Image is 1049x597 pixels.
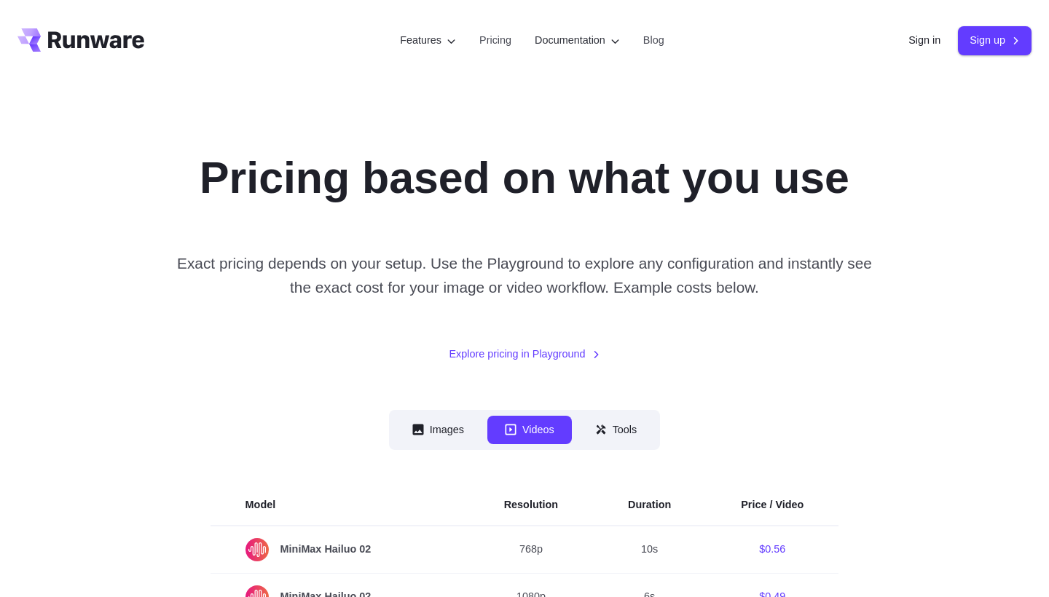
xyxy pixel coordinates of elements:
td: 10s [593,526,706,574]
button: Tools [578,416,655,444]
label: Features [400,32,456,49]
button: Videos [487,416,572,444]
a: Sign up [958,26,1032,55]
th: Price / Video [706,485,838,526]
a: Explore pricing in Playground [449,346,600,363]
button: Images [395,416,482,444]
h1: Pricing based on what you use [200,151,849,205]
td: 768p [469,526,593,574]
a: Blog [643,32,664,49]
th: Resolution [469,485,593,526]
span: MiniMax Hailuo 02 [245,538,434,561]
p: Exact pricing depends on your setup. Use the Playground to explore any configuration and instantl... [170,251,879,300]
a: Pricing [479,32,511,49]
td: $0.56 [706,526,838,574]
a: Go to / [17,28,144,52]
th: Model [211,485,469,526]
label: Documentation [535,32,620,49]
a: Sign in [908,32,940,49]
th: Duration [593,485,706,526]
